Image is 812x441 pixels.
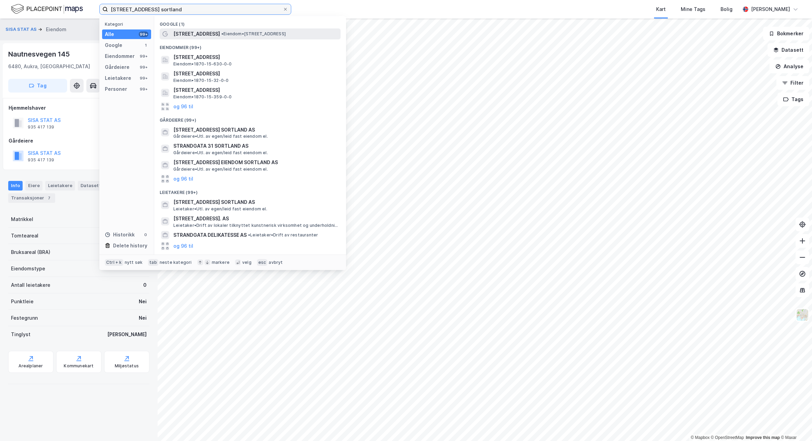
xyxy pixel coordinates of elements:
div: Kommunekart [64,363,94,369]
span: STRANDGATA DELIKATESSE AS [173,231,247,239]
img: Z [796,308,809,321]
div: Google [105,41,122,49]
button: Filter [776,76,809,90]
button: Bokmerker [763,27,809,40]
button: og 96 til [173,175,193,183]
div: 935 417 139 [28,124,54,130]
div: Info [8,181,23,191]
span: Leietaker • Drift av restauranter [248,232,318,238]
span: Eiendom • 1870-15-630-0-0 [173,61,232,67]
span: Eiendom • 1870-15-32-0-0 [173,78,229,83]
span: Gårdeiere • Utl. av egen/leid fast eiendom el. [173,150,268,156]
div: Kategori [105,22,151,27]
span: [STREET_ADDRESS] SORTLAND AS [173,198,338,206]
span: • [221,31,223,36]
a: Improve this map [746,435,780,440]
div: 0 [143,232,148,237]
div: Bolig [721,5,733,13]
iframe: Chat Widget [778,408,812,441]
button: og 96 til [173,102,193,111]
div: Punktleie [11,297,34,306]
div: 0 [143,281,147,289]
div: Miljøstatus [115,363,139,369]
input: Søk på adresse, matrikkel, gårdeiere, leietakere eller personer [108,4,283,14]
div: nytt søk [125,260,143,265]
div: Antall leietakere [11,281,50,289]
div: 7 [46,195,52,201]
div: Bruksareal (BRA) [11,248,50,256]
div: Nei [139,314,147,322]
span: Leietaker • Drift av lokaler tilknyttet kunstnerisk virksomhet og underholdningsvirksomhet [173,223,339,228]
span: • [248,232,250,237]
div: 99+ [139,53,148,59]
button: Analyse [770,60,809,73]
span: [STREET_ADDRESS]. AS [173,215,338,223]
div: Matrikkel [11,215,33,223]
div: velg [242,260,251,265]
span: [STREET_ADDRESS] [173,70,338,78]
div: Alle [105,30,114,38]
div: 99+ [139,32,148,37]
span: [STREET_ADDRESS] [173,53,338,61]
span: [STREET_ADDRESS] [173,86,338,94]
div: Leietakere [45,181,75,191]
span: Gårdeiere • Utl. av egen/leid fast eiendom el. [173,167,268,172]
div: Transaksjoner [8,193,55,203]
div: [PERSON_NAME] [751,5,790,13]
a: Mapbox [691,435,710,440]
div: Gårdeiere (99+) [154,112,346,124]
div: Gårdeiere [105,63,130,71]
div: 1 [143,42,148,48]
a: OpenStreetMap [711,435,744,440]
button: og 96 til [173,242,193,250]
span: Gårdeiere • Utl. av egen/leid fast eiendom el. [173,134,268,139]
span: STRANDGATA 31 SORTLAND AS [173,142,338,150]
div: Arealplaner [19,363,43,369]
div: Leietakere [105,74,131,82]
div: avbryt [269,260,283,265]
div: neste kategori [160,260,192,265]
div: Nautnesvegen 145 [8,49,71,60]
div: esc [257,259,268,266]
img: logo.f888ab2527a4732fd821a326f86c7f29.svg [11,3,83,15]
span: Eiendom • [STREET_ADDRESS] [221,31,286,37]
div: Eiendommer [105,52,135,60]
div: Ctrl + k [105,259,123,266]
span: Leietaker • Utl. av egen/leid fast eiendom el. [173,206,267,212]
div: Mine Tags [681,5,705,13]
div: Tinglyst [11,330,30,339]
div: Personer [105,85,127,93]
div: Tomteareal [11,232,38,240]
button: Tag [8,79,67,93]
div: 6480, Aukra, [GEOGRAPHIC_DATA] [8,62,90,71]
div: Delete history [113,242,147,250]
div: Festegrunn [11,314,38,322]
div: 99+ [139,75,148,81]
div: [PERSON_NAME] [107,330,147,339]
span: [STREET_ADDRESS] EIENDOM SORTLAND AS [173,158,338,167]
button: SISA STAT AS [5,26,38,33]
div: Personer (99+) [154,252,346,264]
div: Kart [656,5,666,13]
div: markere [212,260,230,265]
div: 99+ [139,86,148,92]
div: Hjemmelshaver [9,104,149,112]
div: Nei [139,297,147,306]
div: Datasett [78,181,103,191]
div: 99+ [139,64,148,70]
div: Eiendomstype [11,265,45,273]
div: Eiendom [46,25,66,34]
div: Gårdeiere [9,137,149,145]
button: Datasett [767,43,809,57]
div: Historikk [105,231,135,239]
span: Eiendom • 1870-15-359-0-0 [173,94,232,100]
span: [STREET_ADDRESS] [173,30,220,38]
button: Tags [777,93,809,106]
div: Leietakere (99+) [154,184,346,197]
div: Eiere [25,181,42,191]
div: Eiendommer (99+) [154,39,346,52]
span: [STREET_ADDRESS] SORTLAND AS [173,126,338,134]
div: 935 417 139 [28,157,54,163]
div: Google (1) [154,16,346,28]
